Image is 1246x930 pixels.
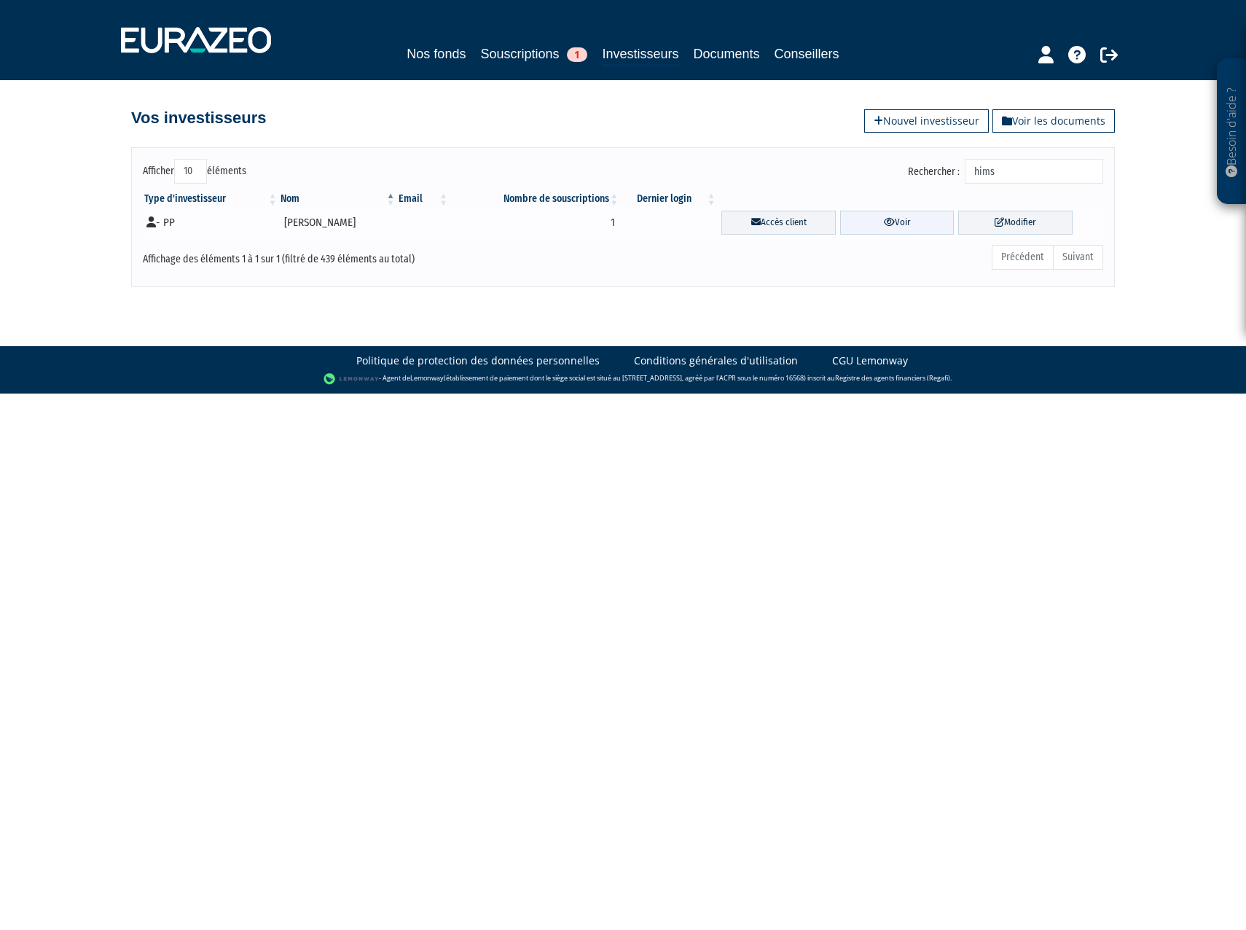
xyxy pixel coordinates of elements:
td: [PERSON_NAME] [279,206,397,239]
input: Rechercher : [965,159,1103,184]
a: Nouvel investisseur [864,109,989,133]
a: Documents [694,44,760,64]
a: CGU Lemonway [832,353,908,368]
label: Afficher éléments [143,159,246,184]
a: Modifier [958,211,1073,235]
a: Voir les documents [992,109,1115,133]
a: Conseillers [775,44,839,64]
td: - PP [143,206,279,239]
a: Politique de protection des données personnelles [356,353,600,368]
span: 1 [567,47,587,62]
img: 1732889491-logotype_eurazeo_blanc_rvb.png [121,27,271,53]
th: Dernier login : activer pour trier la colonne par ordre croissant [620,192,717,206]
a: Souscriptions1 [480,44,587,64]
th: &nbsp; [717,192,1103,206]
a: Lemonway [410,373,444,383]
th: Nom : activer pour trier la colonne par ordre d&eacute;croissant [279,192,397,206]
th: Nombre de souscriptions : activer pour trier la colonne par ordre croissant [450,192,620,206]
a: Registre des agents financiers (Regafi) [835,373,950,383]
select: Afficheréléments [174,159,207,184]
div: - Agent de (établissement de paiement dont le siège social est situé au [STREET_ADDRESS], agréé p... [15,372,1231,386]
th: Type d'investisseur : activer pour trier la colonne par ordre croissant [143,192,279,206]
a: Nos fonds [407,44,466,64]
img: logo-lemonway.png [324,372,380,386]
a: Voir [840,211,955,235]
label: Rechercher : [908,159,1103,184]
div: Affichage des éléments 1 à 1 sur 1 (filtré de 439 éléments au total) [143,243,530,267]
td: 1 [450,206,620,239]
h4: Vos investisseurs [131,109,266,127]
a: Investisseurs [602,44,678,66]
a: Conditions générales d'utilisation [634,353,798,368]
a: Accès client [721,211,836,235]
th: Email : activer pour trier la colonne par ordre croissant [397,192,450,206]
p: Besoin d'aide ? [1223,66,1240,198]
